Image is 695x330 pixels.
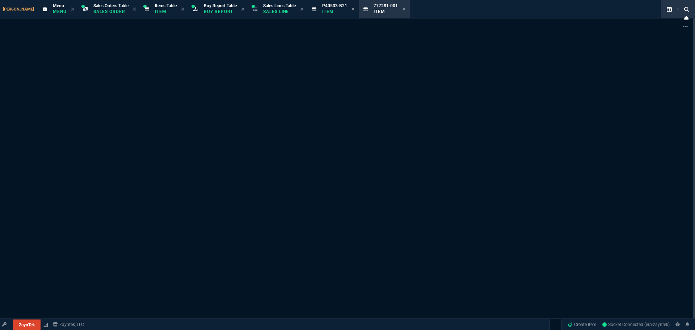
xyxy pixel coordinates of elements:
nx-icon: Search [675,5,686,14]
nx-icon: Search [681,5,692,14]
p: Item [322,9,347,14]
p: Sales Line [263,9,296,14]
span: Menu [53,3,64,8]
nx-icon: Close Tab [71,7,74,12]
span: Sales Lines Table [263,3,296,8]
span: Items Table [155,3,177,8]
nx-icon: Close Tab [241,7,244,12]
p: Sales Order [93,9,129,14]
p: Buy Report [204,9,237,14]
nx-icon: Close Tab [300,7,303,12]
nx-icon: Close Tab [181,7,184,12]
span: 777281-001 [374,3,398,8]
p: Item [155,9,177,14]
nx-icon: Open New Tab [683,23,688,30]
nx-icon: Close Tab [402,7,405,12]
span: Buy Report Table [204,3,237,8]
a: HAyhOmkmTYAAwEIFAAB4 [602,321,670,328]
nx-icon: Close Tab [133,7,136,12]
span: P40503-B21 [322,3,347,8]
nx-icon: Close Workbench [681,14,691,22]
span: Sales Orders Table [93,3,129,8]
nx-icon: Close Tab [351,7,355,12]
nx-icon: Split Panels [664,5,675,14]
span: [PERSON_NAME] [3,7,37,12]
a: msbcCompanyName [51,321,86,328]
p: Item [374,9,398,14]
p: Menu [53,9,67,14]
a: Create Item [565,319,599,330]
span: Socket Connected (erp-zayntek) [602,322,670,327]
